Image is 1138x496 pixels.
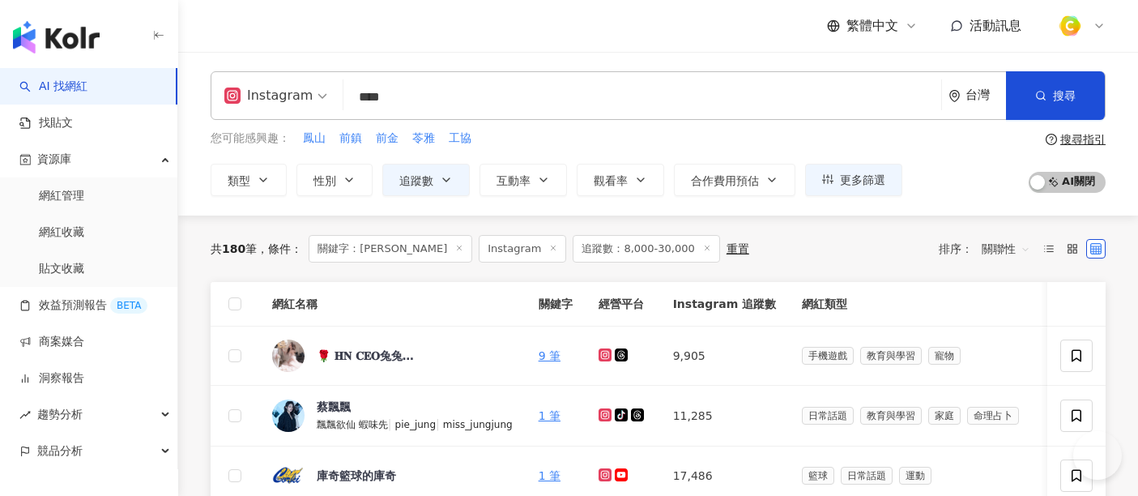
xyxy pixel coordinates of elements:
[399,174,433,187] span: 追蹤數
[259,282,526,327] th: 網紅名稱
[1006,71,1105,120] button: 搜尋
[443,419,513,430] span: miss_jungjung
[1055,11,1085,41] img: %E6%96%B9%E5%BD%A2%E7%B4%94.png
[674,164,795,196] button: 合作費用預估
[1073,431,1122,480] iframe: Help Scout Beacon - Open
[37,433,83,469] span: 競品分析
[449,130,471,147] span: 工協
[317,419,388,430] span: 飄飄欲仙 蝦味先
[967,407,1019,425] span: 命理占卜
[224,83,313,109] div: Instagram
[970,18,1021,33] span: 活動訊息
[479,235,566,263] span: Instagram
[13,21,100,53] img: logo
[586,282,660,327] th: 經營平台
[436,417,443,430] span: |
[272,340,305,372] img: KOL Avatar
[802,467,834,485] span: 籃球
[660,282,789,327] th: Instagram 追蹤數
[39,224,84,241] a: 網紅收藏
[982,236,1030,262] span: 關聯性
[19,370,84,387] a: 洞察報告
[272,399,513,433] a: KOL Avatar蔡飄飄飄飄欲仙 蝦味先|pie_jung|miss_jungjung
[317,468,396,484] div: 庫奇籃球的庫奇
[412,130,435,147] span: 苓雅
[577,164,664,196] button: 觀看率
[19,297,147,314] a: 效益預測報告BETA
[272,460,305,492] img: KOL Avatar
[272,340,513,372] a: KOL Avatar🌹 𝐇𝐍 𝐂𝐄𝐎兔兔🐰｜高雄鳳山美容-乳暈私密粉嫩改色.美胸泌乳.體態雕塑🏆
[211,164,287,196] button: 類型
[479,164,567,196] button: 互動率
[573,235,719,263] span: 追蹤數：8,000-30,000
[39,188,84,204] a: 網紅管理
[211,242,257,255] div: 共 筆
[928,347,961,365] span: 寵物
[375,130,399,148] button: 前金
[313,174,336,187] span: 性別
[388,417,395,430] span: |
[860,347,922,365] span: 教育與學習
[37,396,83,433] span: 趨勢分析
[302,130,326,148] button: 鳳山
[317,348,422,364] div: 🌹 𝐇𝐍 𝐂𝐄𝐎兔兔🐰｜高雄鳳山美容-乳暈私密粉嫩改色.美胸泌乳.體態雕塑🏆
[19,79,87,95] a: searchAI 找網紅
[339,130,363,148] button: 前鎮
[382,164,470,196] button: 追蹤數
[539,349,560,362] a: 9 筆
[594,174,628,187] span: 觀看率
[395,419,437,430] span: pie_jung
[448,130,472,148] button: 工協
[376,130,399,147] span: 前金
[939,236,1039,262] div: 排序：
[228,174,250,187] span: 類型
[296,164,373,196] button: 性別
[965,88,1006,102] div: 台灣
[309,235,472,263] span: 關鍵字：[PERSON_NAME]
[802,347,854,365] span: 手機遊戲
[1060,133,1106,146] div: 搜尋指引
[19,409,31,421] span: rise
[272,400,305,432] img: KOL Avatar
[526,282,586,327] th: 關鍵字
[727,242,749,255] div: 重置
[928,407,961,425] span: 家庭
[1053,89,1076,102] span: 搜尋
[257,242,302,255] span: 條件 ：
[272,460,513,492] a: KOL Avatar庫奇籃球的庫奇
[691,174,759,187] span: 合作費用預估
[497,174,531,187] span: 互動率
[39,261,84,277] a: 貼文收藏
[19,334,84,350] a: 商案媒合
[539,409,560,422] a: 1 筆
[805,164,902,196] button: 更多篩選
[19,115,73,131] a: 找貼文
[660,327,789,386] td: 9,905
[660,386,789,447] td: 11,285
[841,467,893,485] span: 日常話題
[411,130,436,148] button: 苓雅
[1046,134,1057,145] span: question-circle
[37,141,71,177] span: 資源庫
[846,17,898,35] span: 繁體中文
[317,399,351,415] div: 蔡飄飄
[840,173,885,186] span: 更多篩選
[789,282,1087,327] th: 網紅類型
[303,130,326,147] span: 鳳山
[899,467,931,485] span: 運動
[860,407,922,425] span: 教育與學習
[211,130,290,147] span: 您可能感興趣：
[222,242,245,255] span: 180
[339,130,362,147] span: 前鎮
[802,407,854,425] span: 日常話題
[539,469,560,482] a: 1 筆
[948,90,961,102] span: environment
